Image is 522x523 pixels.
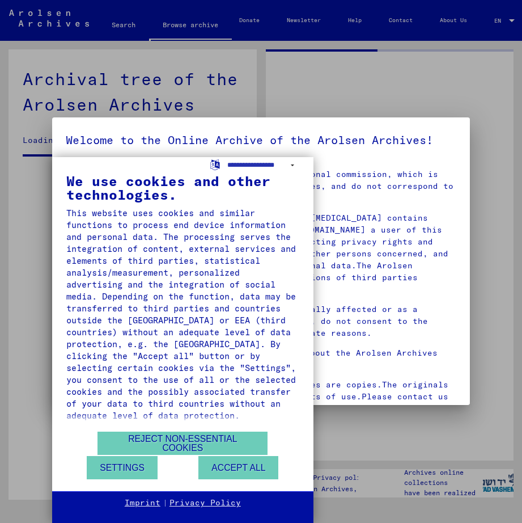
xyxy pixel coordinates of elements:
button: Settings [87,456,158,479]
button: Reject non-essential cookies [97,432,268,455]
a: Privacy Policy [169,497,241,509]
div: This website uses cookies and similar functions to process end device information and personal da... [66,207,299,421]
button: Accept all [198,456,278,479]
a: Imprint [125,497,160,509]
div: We use cookies and other technologies. [66,174,299,201]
